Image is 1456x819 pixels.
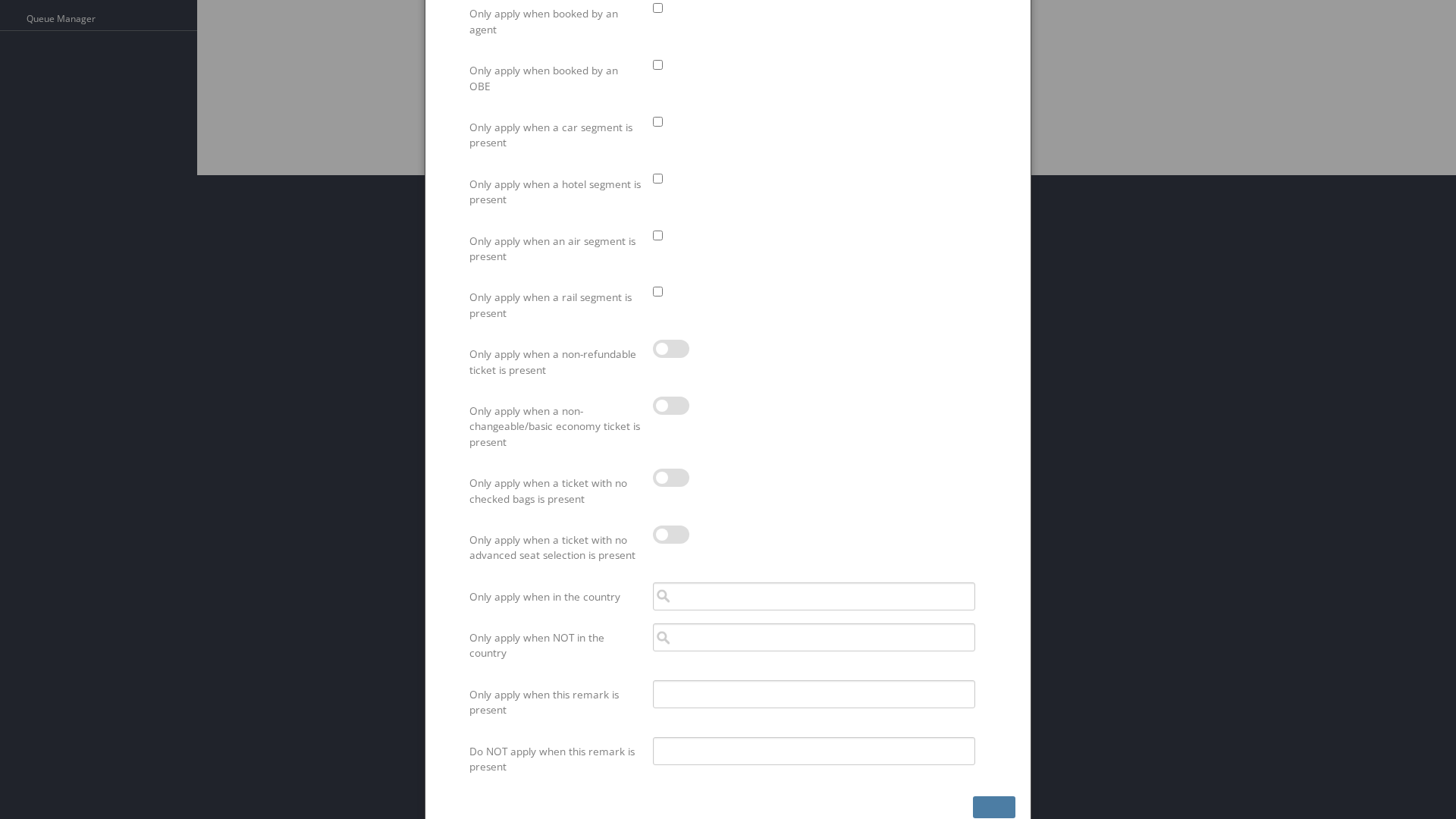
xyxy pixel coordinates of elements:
[469,283,642,328] label: Only apply when a rail segment is present
[469,737,642,782] label: Do NOT apply when this remark is present
[469,227,642,271] label: Only apply when an air segment is present
[469,56,642,101] label: Only apply when booked by an OBE
[469,526,642,570] label: Only apply when a ticket with no advanced seat selection is present
[469,680,642,725] label: Only apply when this remark is present
[469,170,642,215] label: Only apply when a hotel segment is present
[469,623,642,668] label: Only apply when NOT in the country
[6,9,316,21] p: Test
[469,397,642,457] label: Only apply when a non-changeable/basic economy ticket is present
[469,469,642,513] label: Only apply when a ticket with no checked bags is present
[469,582,642,611] label: Only apply when in the country
[469,113,642,158] label: Only apply when a car segment is present
[469,340,642,384] label: Only apply when a non-refundable ticket is present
